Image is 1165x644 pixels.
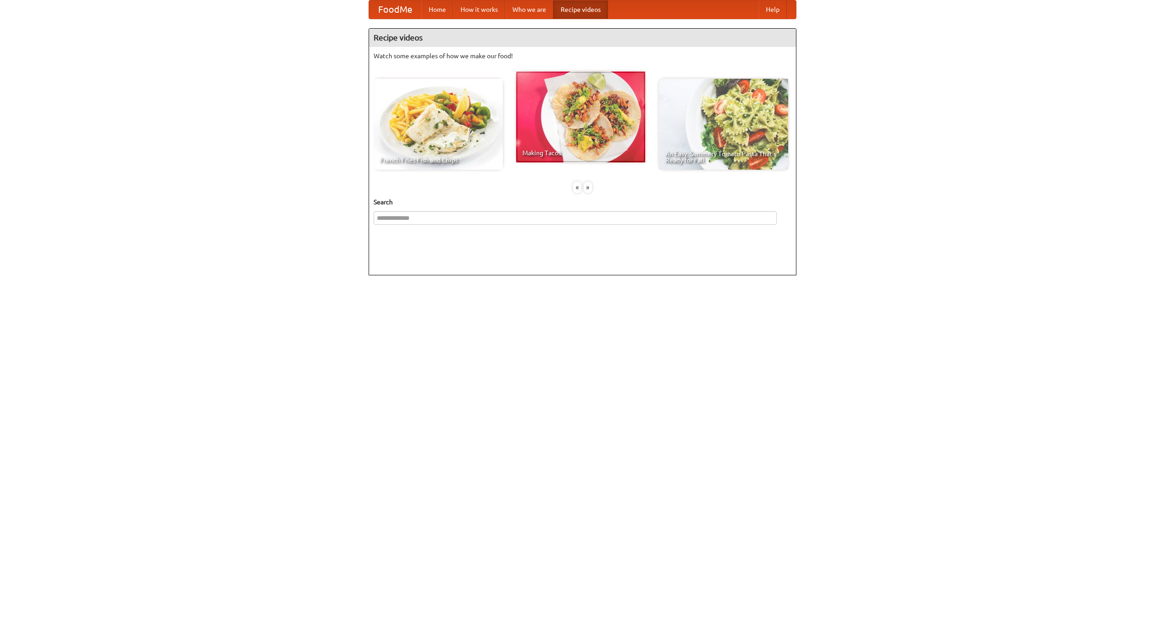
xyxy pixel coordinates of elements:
[522,150,639,156] span: Making Tacos
[553,0,608,19] a: Recipe videos
[421,0,453,19] a: Home
[369,0,421,19] a: FoodMe
[665,151,782,163] span: An Easy, Summery Tomato Pasta That's Ready for Fall
[374,51,791,61] p: Watch some examples of how we make our food!
[505,0,553,19] a: Who we are
[380,157,496,163] span: French Fries Fish and Chips
[374,198,791,207] h5: Search
[453,0,505,19] a: How it works
[369,29,796,47] h4: Recipe videos
[759,0,787,19] a: Help
[584,182,592,193] div: »
[573,182,581,193] div: «
[374,79,503,170] a: French Fries Fish and Chips
[516,71,645,162] a: Making Tacos
[659,79,788,170] a: An Easy, Summery Tomato Pasta That's Ready for Fall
